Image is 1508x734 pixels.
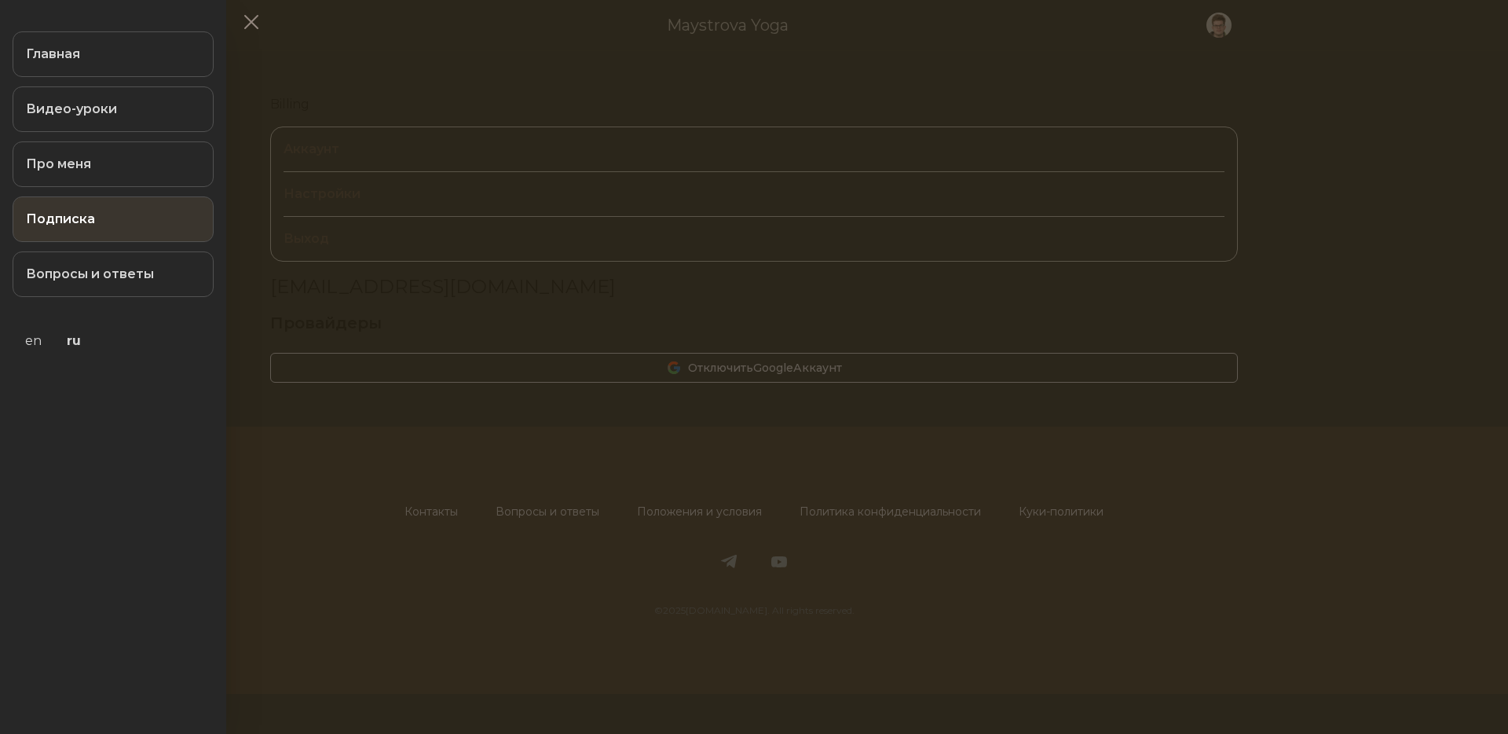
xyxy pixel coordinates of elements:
[13,86,214,132] a: Видео-уроки
[13,196,214,242] a: Подписка
[54,319,93,363] a: ru
[13,141,214,187] a: Про меня
[13,319,54,363] a: en
[13,251,214,297] a: Вопросы и ответы
[13,31,214,77] a: Главная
